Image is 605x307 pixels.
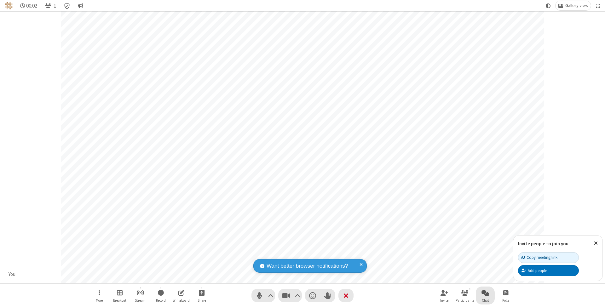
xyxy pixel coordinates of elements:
div: You [6,271,18,278]
button: Start recording [151,287,170,304]
div: 1 [467,286,473,292]
button: Send a reaction [305,289,320,302]
div: Copy meeting link [521,254,557,260]
span: Want better browser notifications? [267,262,348,270]
span: Participants [456,298,474,302]
span: 1 [54,3,56,9]
button: Open participant list [42,1,59,10]
span: Polls [502,298,509,302]
button: Open chat [476,287,495,304]
span: Invite [440,298,448,302]
button: Using system theme [543,1,553,10]
span: Share [198,298,206,302]
label: Invite people to join you [518,241,568,247]
span: Whiteboard [173,298,190,302]
button: Fullscreen [593,1,603,10]
button: Change layout [556,1,591,10]
img: QA Selenium DO NOT DELETE OR CHANGE [5,2,13,9]
button: Add people [518,265,579,276]
button: Open menu [90,287,109,304]
button: Open poll [496,287,515,304]
button: Start streaming [131,287,150,304]
button: Raise hand [320,289,335,302]
button: Close popover [589,236,602,251]
span: Breakout [113,298,126,302]
div: Timer [18,1,40,10]
button: Mute (⌘+Shift+A) [251,289,275,302]
div: Meeting details Encryption enabled [61,1,73,10]
span: More [96,298,103,302]
button: Open shared whiteboard [172,287,191,304]
span: Stream [135,298,146,302]
button: Audio settings [267,289,275,302]
span: 00:02 [26,3,37,9]
button: Video setting [293,289,302,302]
button: Conversation [75,1,85,10]
button: Invite participants (⌘+Shift+I) [435,287,454,304]
button: Manage Breakout Rooms [110,287,129,304]
button: Stop video (⌘+Shift+V) [278,289,302,302]
button: End or leave meeting [338,289,354,302]
span: Chat [482,298,489,302]
span: Gallery view [565,3,588,8]
button: Copy meeting link [518,252,579,263]
button: Start sharing [192,287,211,304]
button: Open participant list [455,287,474,304]
span: Record [156,298,166,302]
